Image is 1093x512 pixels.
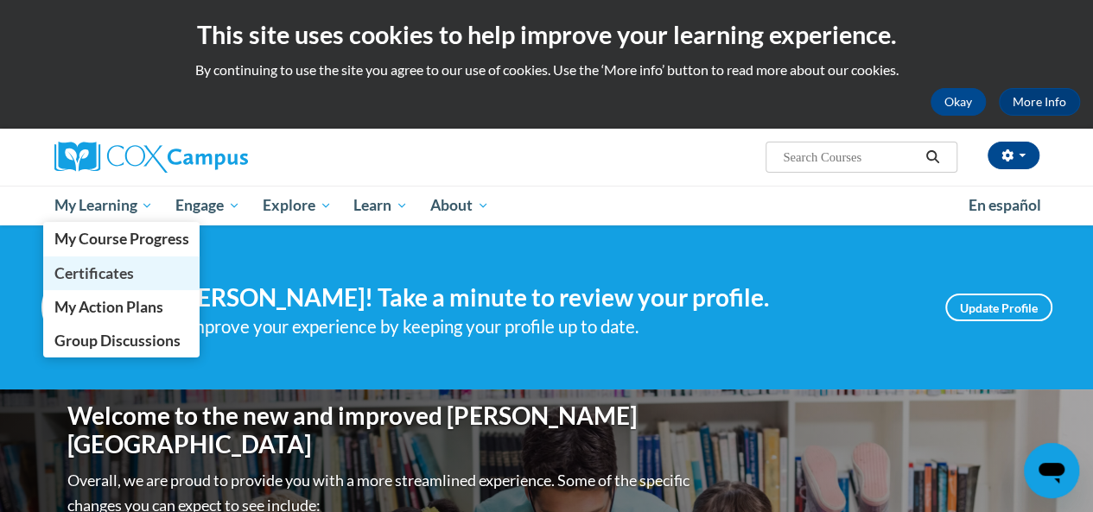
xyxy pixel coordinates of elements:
span: About [430,195,489,216]
img: Profile Image [41,269,119,346]
span: My Learning [54,195,153,216]
img: Cox Campus [54,142,248,173]
a: My Course Progress [43,222,200,256]
a: My Action Plans [43,290,200,324]
a: Engage [164,186,251,225]
span: My Action Plans [54,298,162,316]
div: Main menu [41,186,1052,225]
h1: Welcome to the new and improved [PERSON_NAME][GEOGRAPHIC_DATA] [67,401,694,459]
span: Engage [175,195,240,216]
a: Group Discussions [43,324,200,357]
a: En español [957,187,1052,224]
button: Okay [931,88,986,116]
span: Explore [263,195,332,216]
button: Search [919,147,945,168]
h2: This site uses cookies to help improve your learning experience. [13,17,1080,52]
a: My Learning [43,186,165,225]
p: By continuing to use the site you agree to our use of cookies. Use the ‘More info’ button to read... [13,60,1080,79]
input: Search Courses [781,147,919,168]
span: My Course Progress [54,230,188,248]
a: Update Profile [945,294,1052,321]
iframe: Button to launch messaging window [1024,443,1079,498]
span: En español [969,196,1041,214]
a: Explore [251,186,343,225]
span: Certificates [54,264,133,282]
span: Group Discussions [54,332,180,350]
a: Learn [342,186,419,225]
a: Certificates [43,256,200,290]
a: Cox Campus [54,142,365,173]
div: Help improve your experience by keeping your profile up to date. [145,313,919,341]
a: About [419,186,500,225]
span: Learn [353,195,408,216]
h4: Hi [PERSON_NAME]! Take a minute to review your profile. [145,283,919,313]
a: More Info [999,88,1080,116]
button: Account Settings [988,142,1039,169]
